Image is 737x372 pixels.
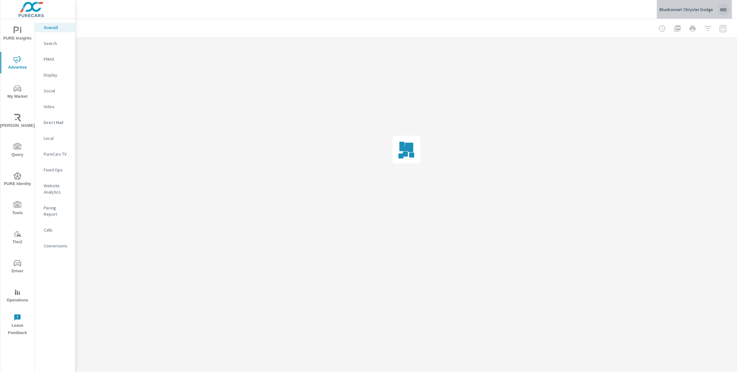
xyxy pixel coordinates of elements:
span: Tier2 [2,230,33,246]
div: Social [35,86,75,96]
p: Local [44,135,70,141]
div: nav menu [0,19,35,339]
div: Website Analytics [35,181,75,197]
div: Calls [35,225,75,235]
div: MD [718,4,729,15]
span: Operations [2,288,33,304]
p: Calls [44,227,70,233]
span: Advertise [2,56,33,71]
span: Tools [2,201,33,217]
div: Conversions [35,241,75,251]
p: Social [44,88,70,94]
span: Query [2,143,33,158]
div: Fixed Ops [35,165,75,175]
div: Display [35,70,75,80]
div: PMAX [35,54,75,64]
span: [PERSON_NAME] [2,114,33,129]
p: Website Analytics [44,183,70,195]
span: PURE Insights [2,27,33,42]
p: Direct Mail [44,119,70,126]
p: Video [44,103,70,110]
span: PURE Identity [2,172,33,188]
p: Bluebonnet Chrysler Dodge [659,7,713,12]
p: Conversions [44,243,70,249]
span: My Market [2,85,33,100]
p: Fixed Ops [44,167,70,173]
div: Overall [35,23,75,32]
p: PureCars TV [44,151,70,157]
div: Search [35,39,75,48]
div: PureCars TV [35,149,75,159]
span: Leave Feedback [2,314,33,337]
div: Local [35,133,75,143]
div: Direct Mail [35,118,75,127]
div: Video [35,102,75,111]
p: Display [44,72,70,78]
p: Search [44,40,70,46]
div: Pacing Report [35,203,75,219]
p: Overall [44,24,70,31]
p: PMAX [44,56,70,62]
span: Driver [2,259,33,275]
p: Pacing Report [44,205,70,217]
